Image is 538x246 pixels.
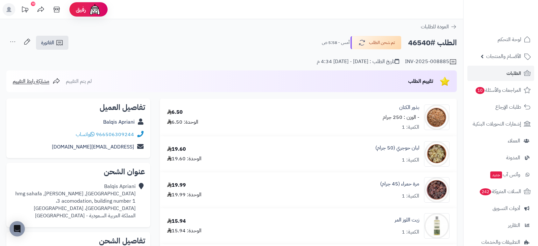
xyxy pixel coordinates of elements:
a: لبان حوجري (50 جرام) [375,144,419,152]
a: العملاء [467,133,534,148]
div: الوحدة: 15.94 [167,227,202,235]
a: واتساب [76,131,95,138]
span: الطلبات [506,69,521,78]
span: 242 [480,188,491,195]
span: المراجعات والأسئلة [475,86,521,95]
div: 19.99 [167,182,186,189]
a: مشاركة رابط التقييم [13,77,60,85]
span: مشاركة رابط التقييم [13,77,49,85]
div: 19.60 [167,146,186,153]
img: 1628249871-Flax%20Seeds-90x90.jpg [424,105,449,130]
a: وآتس آبجديد [467,167,534,182]
div: الوحدة: 6.50 [167,119,198,126]
button: تم شحن الطلب [350,36,401,49]
a: 966506309244 [96,131,134,138]
a: Balqis Apriani [103,118,135,126]
div: الكمية: 1 [402,192,419,200]
span: المدونة [506,153,520,162]
span: جديد [490,171,502,178]
span: التقارير [508,221,520,230]
span: الأقسام والمنتجات [486,52,521,61]
span: رفيق [76,6,86,13]
a: بذور الكتان [399,104,419,111]
span: الفاتورة [41,39,54,47]
a: تحديثات المنصة [17,3,33,18]
div: 6.50 [167,109,183,116]
div: INV-2025-008885 [405,58,457,66]
a: [EMAIL_ADDRESS][DOMAIN_NAME] [52,143,134,151]
span: 10 [476,87,485,94]
a: مرة حمراء (45 جرام) [380,180,419,188]
span: أدوات التسويق [492,204,520,213]
img: 1703318886-Nabateen%20Bitter%20Almond%20Oil-90x90.jpg [424,213,449,239]
a: الطلبات [467,66,534,81]
div: 10 [31,2,35,6]
span: لوحة التحكم [498,35,521,44]
img: 1667929796-Myrrah-90x90.jpg [424,177,449,203]
span: العملاء [508,136,520,145]
a: الفاتورة [36,36,68,50]
small: - الوزن : 250 جرام [383,113,419,121]
img: logo-2.png [495,16,532,30]
img: ai-face.png [88,3,101,16]
div: تاريخ الطلب : [DATE] - [DATE] 4:34 م [317,58,399,65]
div: الوحدة: 19.60 [167,155,202,163]
span: طلبات الإرجاع [495,103,521,112]
a: السلات المتروكة242 [467,184,534,199]
a: التقارير [467,218,534,233]
div: 15.94 [167,218,186,225]
span: العودة للطلبات [421,23,449,31]
a: العودة للطلبات [421,23,457,31]
span: وآتس آب [490,170,520,179]
div: Balqis Apriani [GEOGRAPHIC_DATA], [PERSON_NAME], hmg sahafa 3 acomodation, building number 1، [GE... [11,183,136,219]
span: السلات المتروكة [479,187,521,196]
img: 1647578791-Frankincense,%20Oman,%20Hojari-90x90.jpg [424,141,449,167]
h2: عنوان الشحن [11,168,145,176]
a: زيت اللوز المر [395,216,419,224]
a: المراجعات والأسئلة10 [467,83,534,98]
a: أدوات التسويق [467,201,534,216]
span: لم يتم التقييم [66,77,92,85]
small: أمس - 5:58 ص [322,40,350,46]
div: الوحدة: 19.99 [167,191,202,199]
span: إشعارات التحويلات البنكية [473,119,521,128]
a: طلبات الإرجاع [467,99,534,115]
div: الكمية: 1 [402,228,419,236]
h2: تفاصيل الشحن [11,237,145,245]
span: تقييم الطلب [408,77,433,85]
h2: تفاصيل العميل [11,104,145,111]
a: إشعارات التحويلات البنكية [467,116,534,132]
a: المدونة [467,150,534,165]
div: الكمية: 1 [402,124,419,131]
h2: الطلب #46540 [408,36,457,49]
div: Open Intercom Messenger [10,221,25,236]
div: الكمية: 1 [402,156,419,164]
a: لوحة التحكم [467,32,534,47]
